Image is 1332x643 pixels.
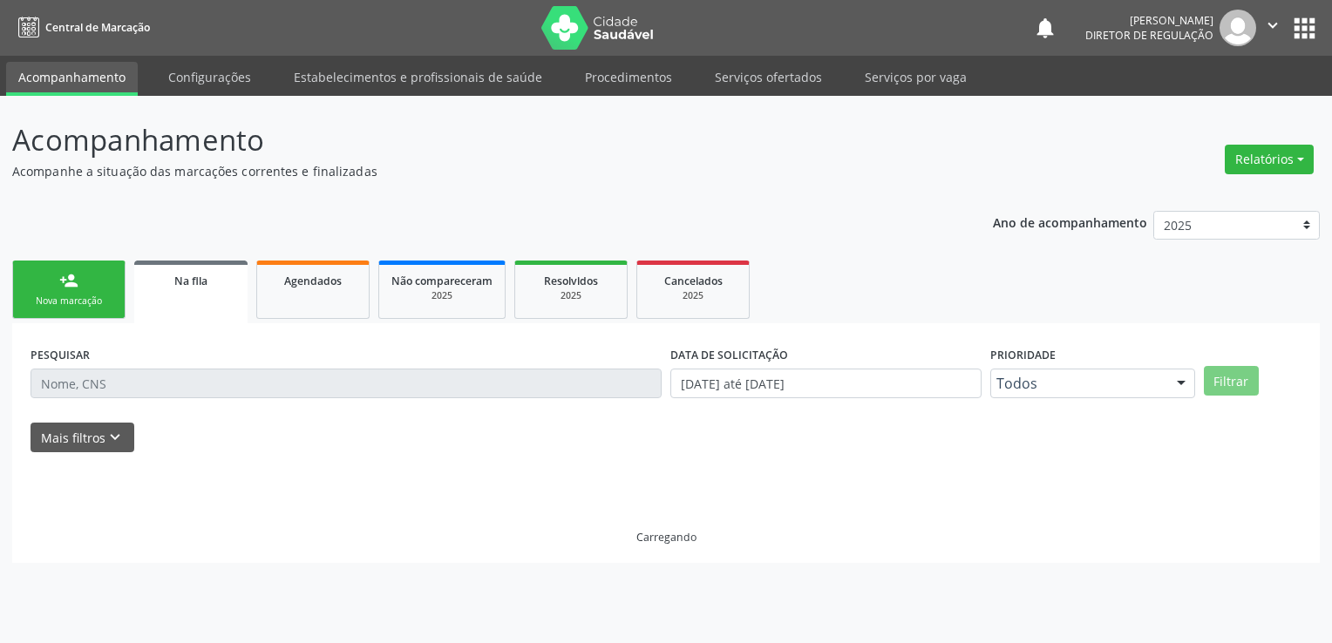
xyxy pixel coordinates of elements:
[174,274,207,288] span: Na fila
[391,289,493,302] div: 2025
[1256,10,1289,46] button: 
[31,342,90,369] label: PESQUISAR
[573,62,684,92] a: Procedimentos
[31,369,662,398] input: Nome, CNS
[993,211,1147,233] p: Ano de acompanhamento
[1033,16,1057,40] button: notifications
[45,20,150,35] span: Central de Marcação
[391,274,493,288] span: Não compareceram
[670,342,788,369] label: DATA DE SOLICITAÇÃO
[990,342,1056,369] label: Prioridade
[1289,13,1320,44] button: apps
[156,62,263,92] a: Configurações
[996,375,1159,392] span: Todos
[649,289,737,302] div: 2025
[12,162,928,180] p: Acompanhe a situação das marcações correntes e finalizadas
[1263,16,1282,35] i: 
[1225,145,1314,174] button: Relatórios
[1220,10,1256,46] img: img
[1085,28,1213,43] span: Diretor de regulação
[703,62,834,92] a: Serviços ofertados
[1085,13,1213,28] div: [PERSON_NAME]
[670,369,982,398] input: Selecione um intervalo
[282,62,554,92] a: Estabelecimentos e profissionais de saúde
[105,428,125,447] i: keyboard_arrow_down
[527,289,615,302] div: 2025
[12,13,150,42] a: Central de Marcação
[25,294,112,308] div: Nova marcação
[664,274,723,288] span: Cancelados
[59,271,78,290] div: person_add
[1204,366,1259,396] button: Filtrar
[636,530,697,545] div: Carregando
[284,274,342,288] span: Agendados
[544,274,598,288] span: Resolvidos
[853,62,979,92] a: Serviços por vaga
[12,118,928,162] p: Acompanhamento
[6,62,138,96] a: Acompanhamento
[31,423,134,453] button: Mais filtroskeyboard_arrow_down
